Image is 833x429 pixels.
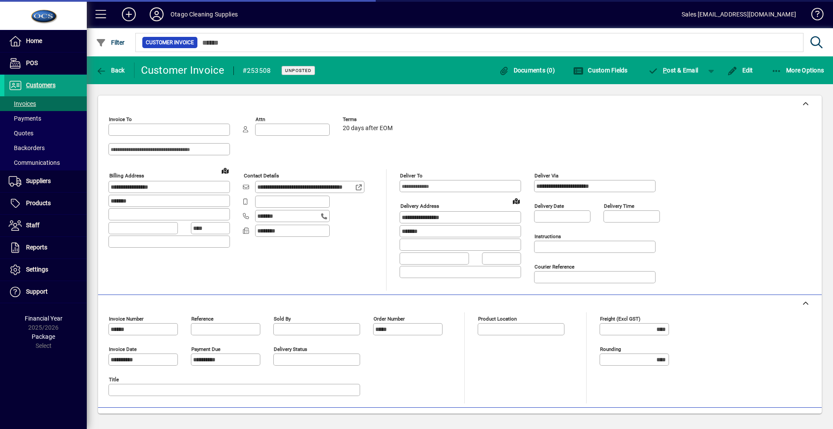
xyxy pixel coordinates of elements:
[600,316,640,322] mat-label: Freight (excl GST)
[171,7,238,21] div: Otago Cleaning Supplies
[682,7,796,21] div: Sales [EMAIL_ADDRESS][DOMAIN_NAME]
[32,333,55,340] span: Package
[243,64,271,78] div: #253508
[600,346,621,352] mat-label: Rounding
[25,315,62,322] span: Financial Year
[109,377,119,383] mat-label: Title
[26,222,39,229] span: Staff
[143,7,171,22] button: Profile
[9,159,60,166] span: Communications
[769,62,826,78] button: More Options
[274,346,307,352] mat-label: Delivery status
[771,67,824,74] span: More Options
[9,100,36,107] span: Invoices
[9,115,41,122] span: Payments
[4,281,87,303] a: Support
[478,316,517,322] mat-label: Product location
[109,316,144,322] mat-label: Invoice number
[256,116,265,122] mat-label: Attn
[496,62,557,78] button: Documents (0)
[509,194,523,208] a: View on map
[26,177,51,184] span: Suppliers
[26,288,48,295] span: Support
[343,125,393,132] span: 20 days after EOM
[4,155,87,170] a: Communications
[4,126,87,141] a: Quotes
[9,130,33,137] span: Quotes
[26,59,38,66] span: POS
[535,233,561,239] mat-label: Instructions
[663,67,667,74] span: P
[4,259,87,281] a: Settings
[644,62,703,78] button: Post & Email
[4,237,87,259] a: Reports
[4,215,87,236] a: Staff
[26,82,56,88] span: Customers
[571,62,630,78] button: Custom Fields
[648,67,699,74] span: ost & Email
[96,67,125,74] span: Back
[4,30,87,52] a: Home
[26,266,48,273] span: Settings
[498,67,555,74] span: Documents (0)
[343,117,395,122] span: Terms
[274,316,291,322] mat-label: Sold by
[218,164,232,177] a: View on map
[146,38,194,47] span: Customer Invoice
[94,62,127,78] button: Back
[141,63,225,77] div: Customer Invoice
[4,141,87,155] a: Backorders
[374,316,405,322] mat-label: Order number
[604,203,634,209] mat-label: Delivery time
[285,68,312,73] span: Unposted
[26,37,42,44] span: Home
[725,62,755,78] button: Edit
[94,35,127,50] button: Filter
[727,67,753,74] span: Edit
[109,346,137,352] mat-label: Invoice date
[87,62,134,78] app-page-header-button: Back
[535,264,574,270] mat-label: Courier Reference
[4,170,87,192] a: Suppliers
[4,111,87,126] a: Payments
[191,316,213,322] mat-label: Reference
[109,116,132,122] mat-label: Invoice To
[535,203,564,209] mat-label: Delivery date
[805,2,822,30] a: Knowledge Base
[535,173,558,179] mat-label: Deliver via
[96,39,125,46] span: Filter
[4,52,87,74] a: POS
[400,173,423,179] mat-label: Deliver To
[115,7,143,22] button: Add
[191,346,220,352] mat-label: Payment due
[26,200,51,206] span: Products
[4,96,87,111] a: Invoices
[4,193,87,214] a: Products
[9,144,45,151] span: Backorders
[26,244,47,251] span: Reports
[573,67,628,74] span: Custom Fields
